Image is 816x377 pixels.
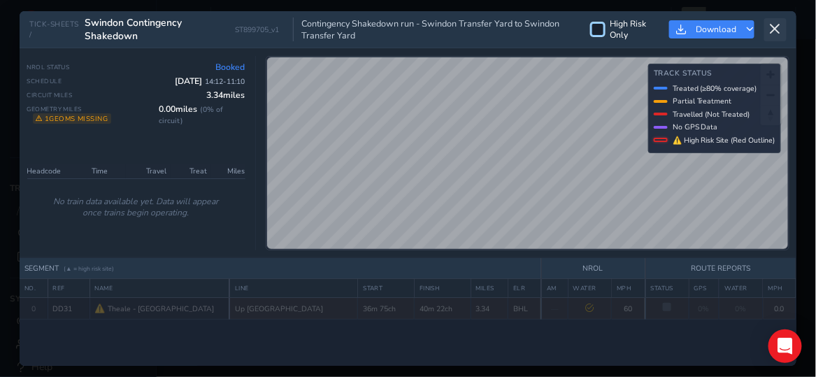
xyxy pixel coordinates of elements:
th: NROL [541,258,645,279]
th: FINISH [415,279,471,298]
span: Treated (≥80% coverage) [673,83,757,94]
th: Treat [171,164,211,179]
span: 0% [699,304,710,314]
span: 3.34 miles [207,90,245,101]
th: START [358,279,415,298]
canvas: Map [267,57,789,250]
th: MILES [471,279,508,298]
th: SEGMENT [20,258,541,279]
td: 3.34 [471,298,508,320]
span: [DATE] [176,76,245,87]
div: Open Intercom Messenger [768,329,802,363]
th: Miles [211,164,245,179]
th: LINE [229,279,358,298]
span: ⚠ High Risk Site (Red Outline) [673,135,775,145]
span: 0% [736,304,747,314]
td: 40m 22ch [415,298,471,320]
th: GPS [689,279,719,298]
span: No GPS Data [673,122,718,132]
td: Up [GEOGRAPHIC_DATA] [229,298,358,320]
th: MPH [612,279,645,298]
th: ELR [508,279,541,298]
span: Partial Treatment [673,96,732,106]
span: 0.00 miles [159,104,245,126]
td: No train data available yet. Data will appear once trains begin operating. [27,178,245,235]
span: 14:12 - 11:10 [206,76,245,87]
th: STATUS [645,279,689,298]
td: 60 [612,298,645,320]
span: Theale - [GEOGRAPHIC_DATA] [108,304,215,314]
td: 36m 75ch [358,298,415,320]
th: MPH [763,279,796,298]
th: ROUTE REPORTS [645,258,796,279]
span: — [551,304,559,314]
th: AM [541,279,568,298]
td: BHL [508,298,541,320]
span: Travelled (Not Treated) [673,109,750,120]
span: ( 0 % of circuit) [159,104,223,126]
td: 0.0 [763,298,796,320]
th: WATER [720,279,764,298]
th: WATER [568,279,612,298]
th: NAME [90,279,229,298]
